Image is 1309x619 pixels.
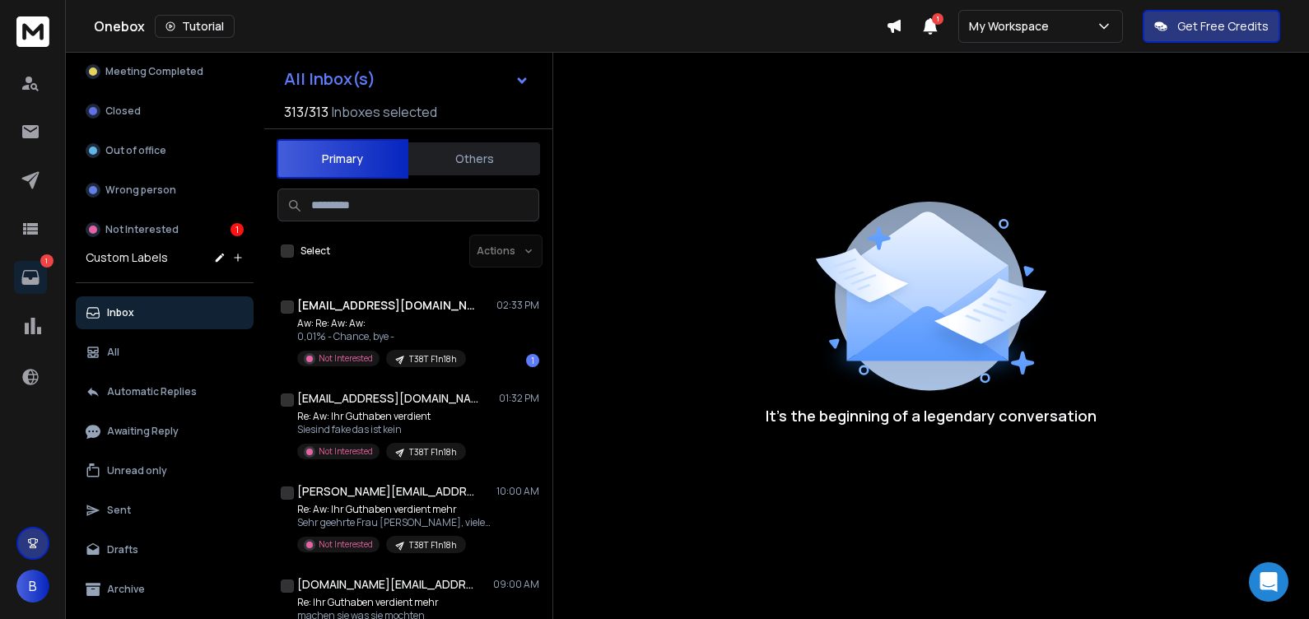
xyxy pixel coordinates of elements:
p: Wrong person [105,184,176,197]
button: B [16,570,49,603]
button: Wrong person [76,174,254,207]
p: Not Interested [319,538,373,551]
h3: Inboxes selected [332,102,437,122]
button: Sent [76,494,254,527]
p: Not Interested [319,352,373,365]
button: All Inbox(s) [271,63,543,95]
p: Get Free Credits [1177,18,1269,35]
button: Get Free Credits [1143,10,1280,43]
p: 10:00 AM [496,485,539,498]
button: Meeting Completed [76,55,254,88]
p: 01:32 PM [499,392,539,405]
span: 1 [932,13,943,25]
label: Select [300,244,330,258]
button: Unread only [76,454,254,487]
p: All [107,346,119,359]
button: Tutorial [155,15,235,38]
p: Out of office [105,144,166,157]
button: Closed [76,95,254,128]
button: Awaiting Reply [76,415,254,448]
p: Awaiting Reply [107,425,179,438]
button: Archive [76,573,254,606]
h3: Custom Labels [86,249,168,266]
p: Closed [105,105,141,118]
p: Automatic Replies [107,385,197,398]
h1: All Inbox(s) [284,71,375,87]
p: Sehr geehrte Frau [PERSON_NAME], vielen Dank [297,516,495,529]
div: 1 [231,223,244,236]
p: 02:33 PM [496,299,539,312]
button: Automatic Replies [76,375,254,408]
button: Drafts [76,533,254,566]
p: Drafts [107,543,138,556]
p: Re: Aw: Ihr Guthaben verdient [297,410,466,423]
p: Inbox [107,306,134,319]
p: Not Interested [105,223,179,236]
button: Others [408,141,540,177]
p: Aw: Re: Aw: Aw: [297,317,466,330]
p: Meeting Completed [105,65,203,78]
p: Re: Ihr Guthaben verdient mehr [297,596,466,609]
p: T38T F1n18h [409,539,456,552]
p: Archive [107,583,145,596]
p: T38T F1n18h [409,353,456,365]
h1: [PERSON_NAME][EMAIL_ADDRESS][PERSON_NAME][DOMAIN_NAME] [297,483,478,500]
p: Siesind fake das ist kein [297,423,466,436]
p: My Workspace [969,18,1055,35]
button: Primary [277,139,408,179]
p: T38T F1n18h [409,446,456,458]
h1: [DOMAIN_NAME][EMAIL_ADDRESS][DOMAIN_NAME] [297,576,478,593]
p: It’s the beginning of a legendary conversation [766,404,1097,427]
button: Out of office [76,134,254,167]
p: Sent [107,504,131,517]
p: 0,01% - Chance, bye - [297,330,466,343]
a: 1 [14,261,47,294]
h1: [EMAIL_ADDRESS][DOMAIN_NAME] [297,297,478,314]
p: 09:00 AM [493,578,539,591]
span: 313 / 313 [284,102,328,122]
button: Not Interested1 [76,213,254,246]
h1: [EMAIL_ADDRESS][DOMAIN_NAME] [297,390,478,407]
button: All [76,336,254,369]
div: Open Intercom Messenger [1249,562,1288,602]
div: 1 [526,354,539,367]
button: Inbox [76,296,254,329]
p: 1 [40,254,54,268]
p: Unread only [107,464,167,477]
p: Not Interested [319,445,373,458]
div: Onebox [94,15,886,38]
p: Re: Aw: Ihr Guthaben verdient mehr [297,503,495,516]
